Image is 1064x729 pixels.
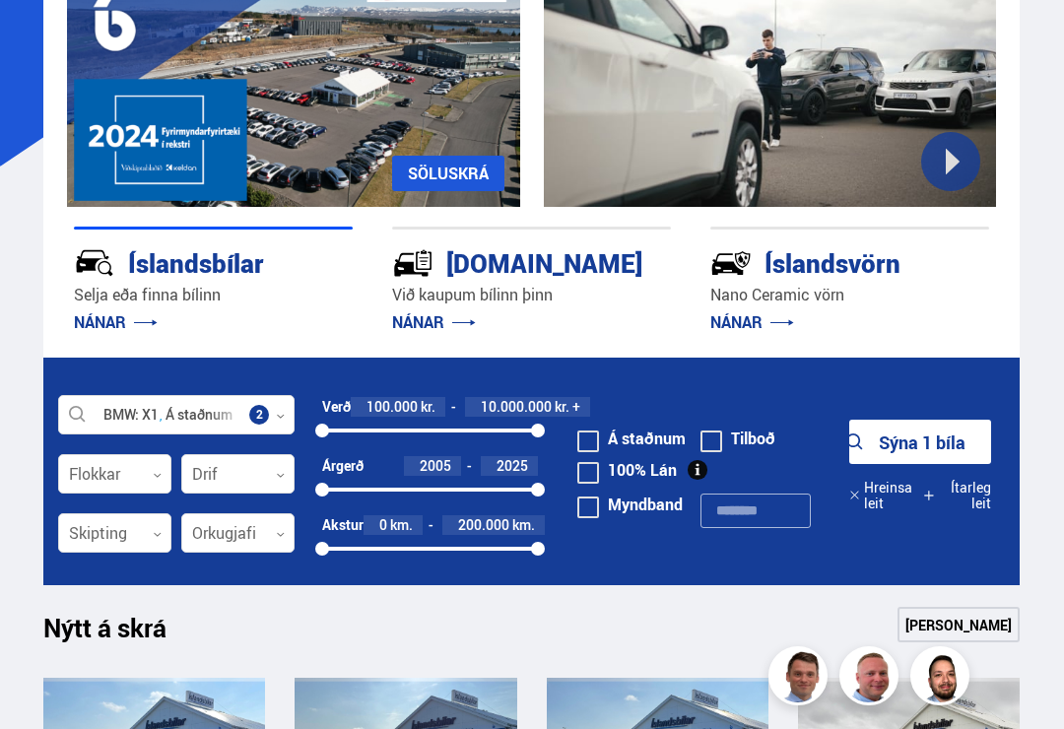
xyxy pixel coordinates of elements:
[923,473,991,517] button: Ítarleg leit
[392,311,476,333] a: NÁNAR
[555,399,569,415] span: kr.
[913,649,972,708] img: nhp88E3Fdnt1Opn2.png
[710,244,919,279] div: Íslandsvörn
[481,397,552,416] span: 10.000.000
[710,311,794,333] a: NÁNAR
[577,497,683,512] label: Myndband
[392,284,671,306] p: Við kaupum bílinn þinn
[700,431,775,446] label: Tilboð
[497,456,528,475] span: 2025
[74,311,158,333] a: NÁNAR
[771,649,831,708] img: FbJEzSuNWCJXmdc-.webp
[322,458,364,474] div: Árgerð
[74,284,353,306] p: Selja eða finna bílinn
[577,431,686,446] label: Á staðnum
[421,399,435,415] span: kr.
[74,244,283,279] div: Íslandsbílar
[74,242,115,284] img: JRvxyua_JYH6wB4c.svg
[458,515,509,534] span: 200.000
[710,242,752,284] img: -Svtn6bYgwAsiwNX.svg
[366,397,418,416] span: 100.000
[898,607,1020,642] a: [PERSON_NAME]
[572,399,580,415] span: +
[322,399,351,415] div: Verð
[420,456,451,475] span: 2005
[379,515,387,534] span: 0
[392,242,433,284] img: tr5P-W3DuiFaO7aO.svg
[390,517,413,533] span: km.
[392,244,601,279] div: [DOMAIN_NAME]
[392,156,504,191] a: SÖLUSKRÁ
[842,649,901,708] img: siFngHWaQ9KaOqBr.png
[16,8,75,67] button: Open LiveChat chat widget
[849,420,991,464] button: Sýna 1 bíla
[849,473,923,517] button: Hreinsa leit
[710,284,989,306] p: Nano Ceramic vörn
[43,613,201,654] h1: Nýtt á skrá
[512,517,535,533] span: km.
[577,462,677,478] label: 100% Lán
[322,517,364,533] div: Akstur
